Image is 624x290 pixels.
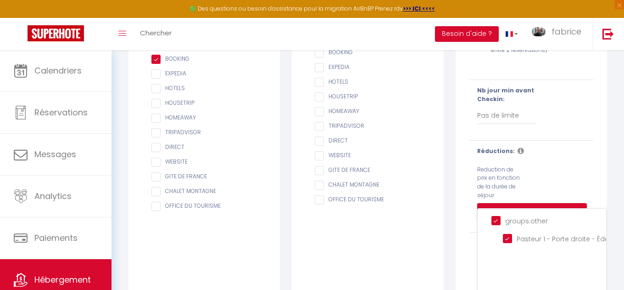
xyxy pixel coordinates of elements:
span: Chercher [140,28,172,38]
span: groups.other [505,216,548,226]
a: >>> ICI <<<< [403,5,435,12]
b: Nb jour min avant Checkin: [477,86,534,103]
span: fabrice [552,26,581,37]
a: ... fabrice [525,18,593,50]
label: Reduction de prix en fonction de la durée de séjour [477,165,524,200]
span: Paiements [34,232,78,244]
span: Analytics [34,190,72,202]
span: Calendriers [34,65,82,76]
img: ... [532,27,546,36]
b: Réductions: [477,147,515,155]
a: Chercher [133,18,178,50]
img: Super Booking [28,25,84,41]
button: Besoin d'aide ? [435,26,499,42]
button: Ajouter une réduction [477,203,587,222]
img: logout [602,28,614,40]
span: Messages [34,148,76,160]
span: Hébergement [34,274,91,285]
span: Réservations [34,107,88,118]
